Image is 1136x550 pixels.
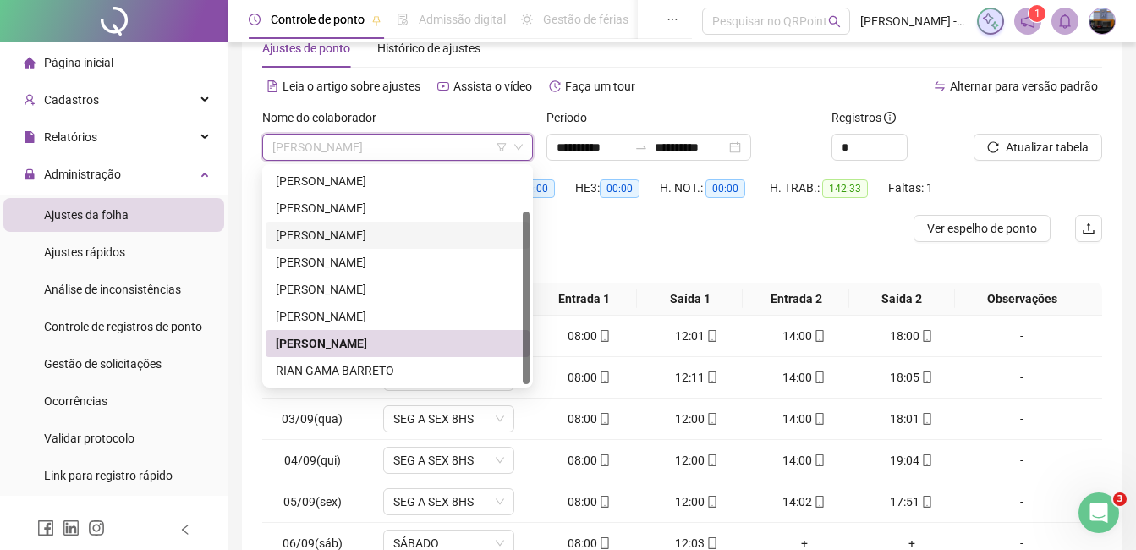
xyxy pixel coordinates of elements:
[495,414,505,424] span: down
[757,410,851,428] div: 14:00
[919,496,933,508] span: mobile
[24,94,36,106] span: user-add
[757,368,851,387] div: 14:00
[542,492,636,511] div: 08:00
[419,13,506,26] span: Admissão digital
[276,172,519,190] div: [PERSON_NAME]
[262,39,350,58] div: Ajustes de ponto
[743,283,848,316] th: Entrada 2
[262,108,387,127] label: Nome do colaborador
[950,80,1098,93] span: Alternar para versão padrão
[597,371,611,383] span: mobile
[705,413,718,425] span: mobile
[849,283,955,316] th: Saída 2
[812,413,826,425] span: mobile
[914,215,1051,242] button: Ver espelho de ponto
[597,496,611,508] span: mobile
[1020,14,1035,29] span: notification
[812,454,826,466] span: mobile
[266,195,530,222] div: MATHEUS MACIEL DA SILVA
[919,413,933,425] span: mobile
[44,93,99,107] span: Cadastros
[266,330,530,357] div: RIAN FERREIRA DA SILVA
[757,451,851,470] div: 14:00
[634,140,648,154] span: swap-right
[495,497,505,507] span: down
[44,56,113,69] span: Página inicial
[972,327,1072,345] div: -
[24,168,36,180] span: lock
[271,13,365,26] span: Controle de ponto
[660,179,770,198] div: H. NOT.:
[1089,8,1115,34] img: 57736
[597,537,611,549] span: mobile
[495,538,505,548] span: down
[1082,222,1095,235] span: upload
[972,451,1072,470] div: -
[864,410,958,428] div: 18:01
[822,179,868,198] span: 142:33
[650,327,744,345] div: 12:01
[705,496,718,508] span: mobile
[888,181,933,195] span: Faltas: 1
[860,12,967,30] span: [PERSON_NAME] - C3 Embalagens Ltda
[276,307,519,326] div: [PERSON_NAME]
[276,253,519,272] div: [PERSON_NAME]
[37,520,54,536] span: facebook
[705,454,718,466] span: mobile
[972,410,1072,428] div: -
[987,141,999,153] span: reload
[495,455,505,465] span: down
[266,357,530,384] div: RIAN GAMA BARRETO
[812,496,826,508] span: mobile
[282,412,343,426] span: 03/09(qua)
[284,454,341,467] span: 04/09(qui)
[44,208,129,222] span: Ajustes da folha
[634,140,648,154] span: to
[650,492,744,511] div: 12:00
[276,334,519,353] div: [PERSON_NAME]
[575,179,660,198] div: HE 3:
[650,368,744,387] div: 12:11
[276,361,519,380] div: RIAN GAMA BARRETO
[831,108,896,127] span: Registros
[812,371,826,383] span: mobile
[705,371,718,383] span: mobile
[272,135,523,160] span: RIAN FERREIRA DA SILVA
[546,108,598,127] label: Período
[962,289,1083,308] span: Observações
[44,320,202,333] span: Controle de registros de ponto
[864,451,958,470] div: 19:04
[371,15,381,25] span: pushpin
[597,330,611,342] span: mobile
[44,357,162,371] span: Gestão de solicitações
[531,283,637,316] th: Entrada 1
[667,14,678,25] span: ellipsis
[377,39,480,58] div: Histórico de ajustes
[934,80,946,92] span: swap
[543,13,628,26] span: Gestão de férias
[972,368,1072,387] div: -
[24,57,36,69] span: home
[927,219,1037,238] span: Ver espelho de ponto
[266,168,530,195] div: LUCAS KENNEDY OLIVEIRA SANTOS
[919,330,933,342] span: mobile
[44,245,125,259] span: Ajustes rápidos
[757,492,851,511] div: 14:02
[705,330,718,342] span: mobile
[919,371,933,383] span: mobile
[393,448,504,473] span: SEG A SEX 8HS
[919,454,933,466] span: mobile
[812,330,826,342] span: mobile
[864,327,958,345] div: 18:00
[179,524,191,536] span: left
[44,168,121,181] span: Administração
[1034,8,1040,19] span: 1
[864,492,958,511] div: 17:51
[972,492,1072,511] div: -
[974,134,1102,161] button: Atualizar tabela
[542,451,636,470] div: 08:00
[521,14,533,25] span: sun
[44,432,134,445] span: Validar protocolo
[1057,14,1073,29] span: bell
